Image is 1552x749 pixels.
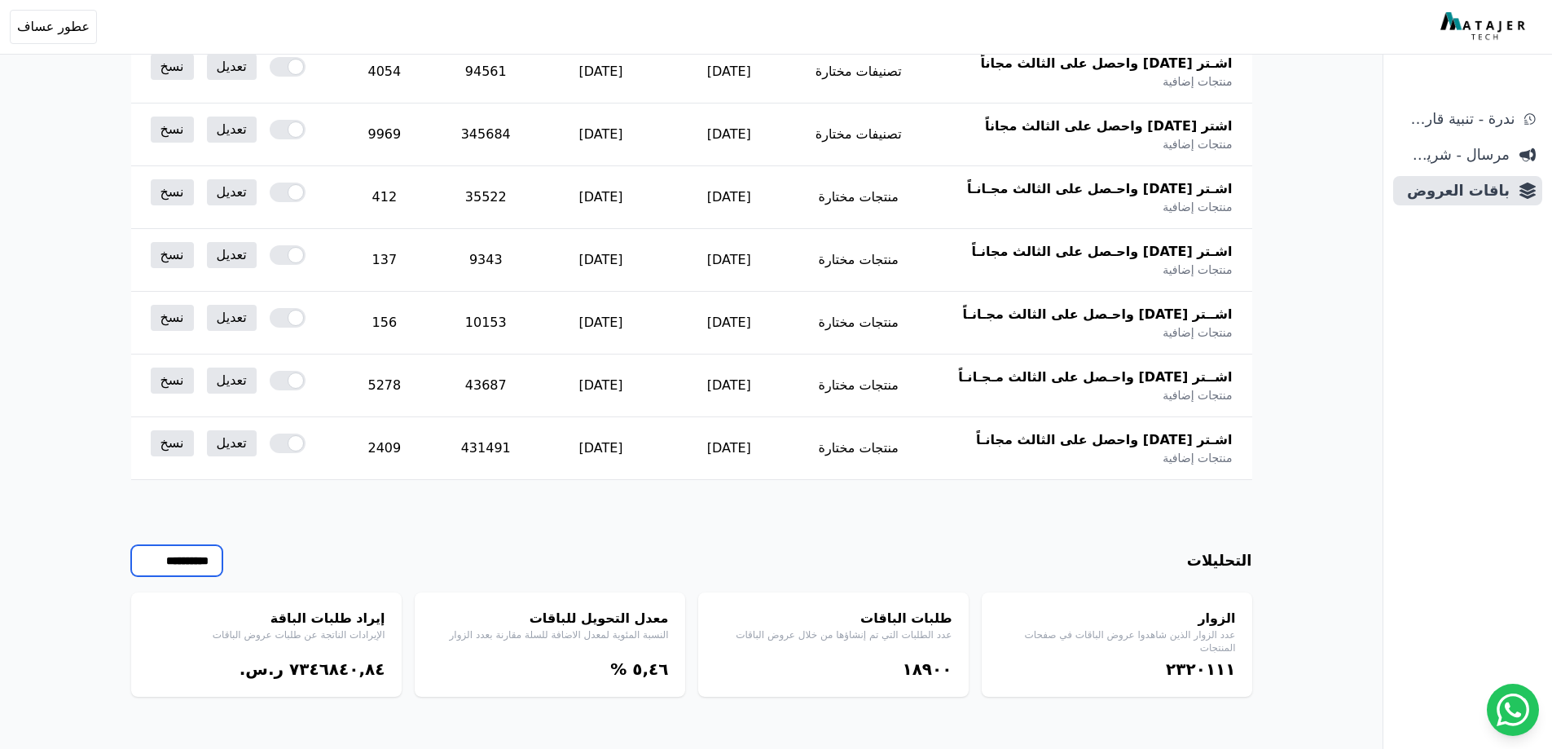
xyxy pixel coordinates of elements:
[431,609,669,628] h4: معدل التحويل للباقات
[793,417,924,480] td: منتجات مختارة
[793,292,924,355] td: منتجات مختارة
[1400,143,1510,166] span: مرسال - شريط دعاية
[998,609,1236,628] h4: الزوار
[435,41,537,104] td: 94561
[632,659,668,679] bdi: ٥,٤٦
[334,355,435,417] td: 5278
[151,242,194,268] a: نسخ
[240,659,284,679] span: ر.س.
[151,117,194,143] a: نسخ
[665,417,793,480] td: [DATE]
[334,166,435,229] td: 412
[976,430,1232,450] span: اشـتر [DATE] واحصل على الثالث مجانـاً
[665,166,793,229] td: [DATE]
[665,229,793,292] td: [DATE]
[289,659,385,679] bdi: ٧۳٤٦٨٤۰,٨٤
[1163,324,1232,341] span: منتجات إضافية
[151,368,194,394] a: نسخ
[207,430,257,456] a: تعديل
[793,104,924,166] td: تصنيفات مختارة
[207,117,257,143] a: تعديل
[207,242,257,268] a: تعديل
[998,658,1236,681] div: ٢۳٢۰١١١
[17,17,90,37] span: عطور عساف
[714,628,952,641] p: عدد الطلبات التي تم إنشاؤها من خلال عروض الباقات
[147,628,385,641] p: الإيرادات الناتجة عن طلبات عروض الباقات
[334,292,435,355] td: 156
[537,355,666,417] td: [DATE]
[967,179,1232,199] span: اشـتر [DATE] واحـصل على الثالث مجـانـاً
[207,305,257,331] a: تعديل
[972,242,1233,262] span: اشـتر [DATE] واحـصل على الثالث مجانـاً
[1400,179,1510,202] span: باقات العروض
[985,117,1233,136] span: اشتر [DATE] واحصل على الثالث مجاناً
[334,417,435,480] td: 2409
[1163,73,1232,90] span: منتجات إضافية
[334,229,435,292] td: 137
[793,355,924,417] td: منتجات مختارة
[151,54,194,80] a: نسخ
[435,104,537,166] td: 345684
[435,166,537,229] td: 35522
[537,229,666,292] td: [DATE]
[793,229,924,292] td: منتجات مختارة
[334,41,435,104] td: 4054
[207,54,257,80] a: تعديل
[10,10,97,44] button: عطور عساف
[793,166,924,229] td: منتجات مختارة
[963,305,1233,324] span: اشــتر [DATE] واحـصل على الثالث مجـانـاً
[665,292,793,355] td: [DATE]
[998,628,1236,654] p: عدد الزوار الذين شاهدوا عروض الباقات في صفحات المنتجات
[207,368,257,394] a: تعديل
[665,41,793,104] td: [DATE]
[665,355,793,417] td: [DATE]
[537,41,666,104] td: [DATE]
[1440,12,1529,42] img: MatajerTech Logo
[207,179,257,205] a: تعديل
[537,104,666,166] td: [DATE]
[147,609,385,628] h4: إيراد طلبات الباقة
[610,659,627,679] span: %
[1187,549,1252,572] h3: التحليلات
[334,104,435,166] td: 9969
[1163,199,1232,215] span: منتجات إضافية
[151,179,194,205] a: نسخ
[537,292,666,355] td: [DATE]
[435,229,537,292] td: 9343
[1163,136,1232,152] span: منتجات إضافية
[435,292,537,355] td: 10153
[1163,450,1232,466] span: منتجات إضافية
[714,609,952,628] h4: طلبات الباقات
[714,658,952,681] div: ١٨٩۰۰
[1163,262,1232,278] span: منتجات إضافية
[435,417,537,480] td: 431491
[1400,108,1515,130] span: ندرة - تنبية قارب علي النفاذ
[431,628,669,641] p: النسبة المئوية لمعدل الاضافة للسلة مقارنة بعدد الزوار
[793,41,924,104] td: تصنيفات مختارة
[958,368,1232,387] span: اشــتر [DATE] واحـصل على الثالث مـجـانـاً
[151,430,194,456] a: نسخ
[665,104,793,166] td: [DATE]
[537,166,666,229] td: [DATE]
[435,355,537,417] td: 43687
[537,417,666,480] td: [DATE]
[980,54,1232,73] span: اشـتر [DATE] واحصل على الثالث مجاناً
[151,305,194,331] a: نسخ
[1163,387,1232,403] span: منتجات إضافية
